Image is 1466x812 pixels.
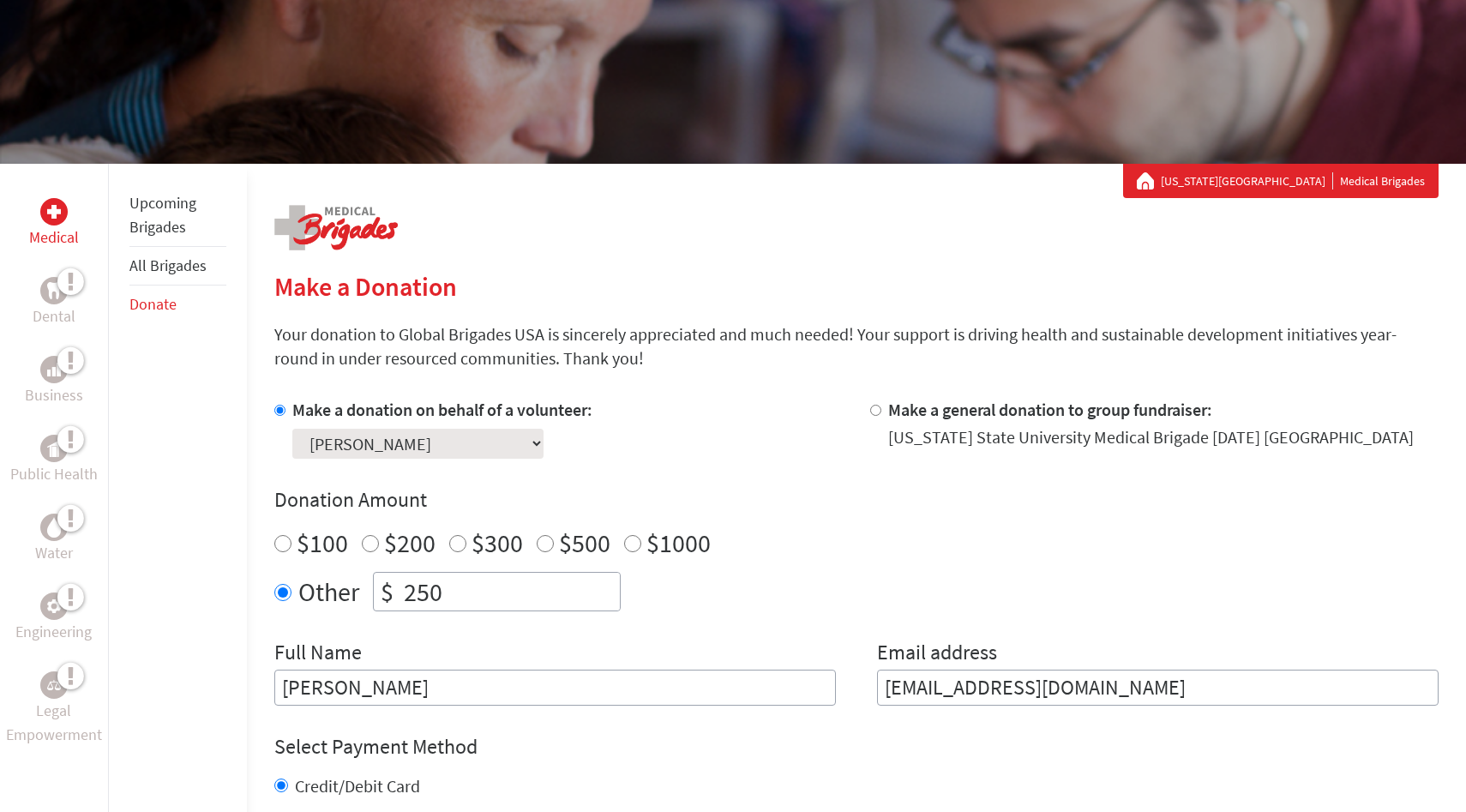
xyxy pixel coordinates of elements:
[40,671,68,699] div: Legal Empowerment
[40,198,68,226] div: Medical
[47,440,61,457] img: Public Health
[3,699,105,747] p: Legal Empowerment
[129,247,226,286] li: All Brigades
[15,620,92,644] p: Engineering
[297,526,348,559] label: $100
[274,205,398,250] img: logo-medical.png
[274,486,1439,514] h4: Donation Amount
[129,184,226,247] li: Upcoming Brigades
[29,226,79,250] p: Medical
[274,733,1439,761] h4: Select Payment Method
[877,639,997,670] label: Email address
[35,541,73,565] p: Water
[877,670,1439,706] input: Your Email
[274,322,1439,370] p: Your donation to Global Brigades USA is sincerely appreciated and much needed! Your support is dr...
[1137,172,1425,189] div: Medical Brigades
[10,462,98,486] p: Public Health
[47,205,61,219] img: Medical
[129,256,207,275] a: All Brigades
[646,526,711,559] label: $1000
[29,198,79,250] a: MedicalMedical
[10,435,98,486] a: Public HealthPublic Health
[47,517,61,537] img: Water
[129,294,177,314] a: Donate
[374,573,400,611] div: $
[292,399,592,420] label: Make a donation on behalf of a volunteer:
[40,592,68,620] div: Engineering
[25,356,83,407] a: BusinessBusiness
[33,277,75,328] a: DentalDental
[1161,172,1333,189] a: [US_STATE][GEOGRAPHIC_DATA]
[888,425,1414,449] div: [US_STATE] State University Medical Brigade [DATE] [GEOGRAPHIC_DATA]
[129,193,196,237] a: Upcoming Brigades
[40,356,68,383] div: Business
[15,592,92,644] a: EngineeringEngineering
[298,572,359,611] label: Other
[888,399,1212,420] label: Make a general donation to group fundraiser:
[274,639,362,670] label: Full Name
[400,573,620,611] input: Enter Amount
[129,286,226,323] li: Donate
[47,599,61,613] img: Engineering
[3,671,105,747] a: Legal EmpowermentLegal Empowerment
[47,680,61,690] img: Legal Empowerment
[40,435,68,462] div: Public Health
[472,526,523,559] label: $300
[25,383,83,407] p: Business
[295,775,420,797] label: Credit/Debit Card
[384,526,436,559] label: $200
[47,282,61,298] img: Dental
[33,304,75,328] p: Dental
[274,670,836,706] input: Enter Full Name
[40,277,68,304] div: Dental
[40,514,68,541] div: Water
[559,526,610,559] label: $500
[47,363,61,376] img: Business
[274,271,1439,302] h2: Make a Donation
[35,514,73,565] a: WaterWater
